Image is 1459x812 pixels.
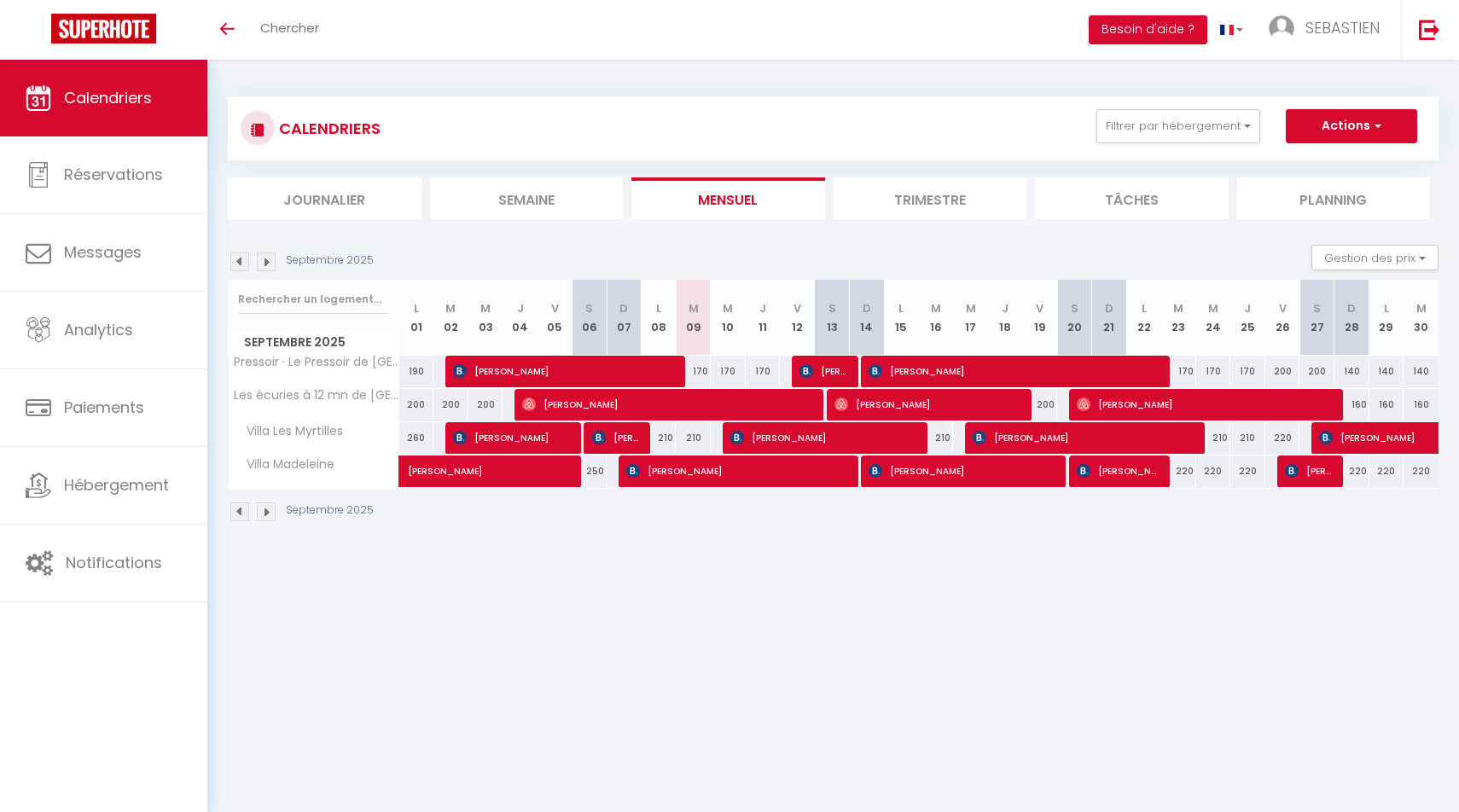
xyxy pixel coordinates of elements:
[1096,109,1260,143] button: Filtrer par hébergement
[931,300,941,316] abbr: M
[676,356,711,387] div: 170
[433,389,468,420] div: 200
[676,422,711,454] div: 210
[64,241,142,263] span: Messages
[642,280,677,356] th: 08
[1369,280,1404,356] th: 29
[238,284,389,315] input: Rechercher un logement...
[884,280,919,356] th: 15
[1286,109,1417,143] button: Actions
[849,280,884,356] th: 14
[1092,280,1127,356] th: 21
[1369,356,1404,387] div: 140
[517,300,524,316] abbr: J
[1384,300,1389,316] abbr: L
[229,330,398,355] span: Septembre 2025
[1071,300,1078,316] abbr: S
[711,356,746,387] div: 170
[433,280,468,356] th: 02
[1269,15,1294,41] img: ...
[746,280,781,356] th: 11
[1077,388,1334,420] span: [PERSON_NAME]
[898,300,904,316] abbr: L
[1022,280,1057,356] th: 19
[453,355,675,387] span: [PERSON_NAME]
[919,280,954,356] th: 16
[1126,280,1161,356] th: 22
[1173,300,1183,316] abbr: M
[1265,280,1300,356] th: 26
[1105,300,1113,316] abbr: D
[51,14,156,43] img: Super Booking
[953,280,988,356] th: 17
[453,421,570,454] span: [PERSON_NAME]
[1057,280,1092,356] th: 20
[1077,455,1159,487] span: [PERSON_NAME]
[445,300,456,316] abbr: M
[1347,300,1356,316] abbr: D
[1334,389,1369,420] div: 160
[1002,300,1009,316] abbr: J
[676,280,711,356] th: 09
[551,300,559,316] abbr: V
[1419,19,1440,40] img: logout
[585,300,593,316] abbr: S
[399,422,434,454] div: 260
[815,280,850,356] th: 13
[988,280,1023,356] th: 18
[1334,455,1369,487] div: 220
[1196,455,1231,487] div: 220
[1208,300,1218,316] abbr: M
[723,300,733,316] abbr: M
[64,474,169,496] span: Hébergement
[863,300,871,316] abbr: D
[1299,280,1334,356] th: 27
[1161,455,1196,487] div: 220
[1196,280,1231,356] th: 24
[780,280,815,356] th: 12
[631,177,825,219] li: Mensuel
[966,300,976,316] abbr: M
[869,455,1055,487] span: [PERSON_NAME]
[1404,356,1439,387] div: 140
[64,397,144,418] span: Paiements
[1404,455,1439,487] div: 220
[1334,280,1369,356] th: 28
[1305,17,1380,38] span: SEBASTIEN
[1404,389,1439,420] div: 160
[1369,389,1404,420] div: 160
[286,252,374,269] p: Septembre 2025
[619,300,628,316] abbr: D
[919,422,954,454] div: 210
[793,300,801,316] abbr: V
[260,19,319,37] span: Chercher
[1089,15,1207,44] button: Besoin d'aide ?
[286,502,374,519] p: Septembre 2025
[64,319,133,340] span: Analytics
[231,422,347,441] span: Villa Les Myrtilles
[869,355,1160,387] span: [PERSON_NAME]
[1279,300,1287,316] abbr: V
[414,300,419,316] abbr: L
[399,389,434,420] div: 200
[1196,356,1231,387] div: 170
[538,280,573,356] th: 05
[759,300,766,316] abbr: J
[1237,177,1431,219] li: Planning
[522,388,814,420] span: [PERSON_NAME]
[1161,356,1196,387] div: 170
[656,300,661,316] abbr: L
[430,177,624,219] li: Semaine
[1036,300,1043,316] abbr: V
[1416,300,1427,316] abbr: M
[64,164,163,185] span: Réservations
[711,280,746,356] th: 10
[730,421,917,454] span: [PERSON_NAME]
[642,422,677,454] div: 210
[828,300,836,316] abbr: S
[1230,422,1265,454] div: 210
[1142,300,1147,316] abbr: L
[1035,177,1229,219] li: Tâches
[503,280,538,356] th: 04
[231,389,402,402] span: Les écuries à 12 mn de [GEOGRAPHIC_DATA]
